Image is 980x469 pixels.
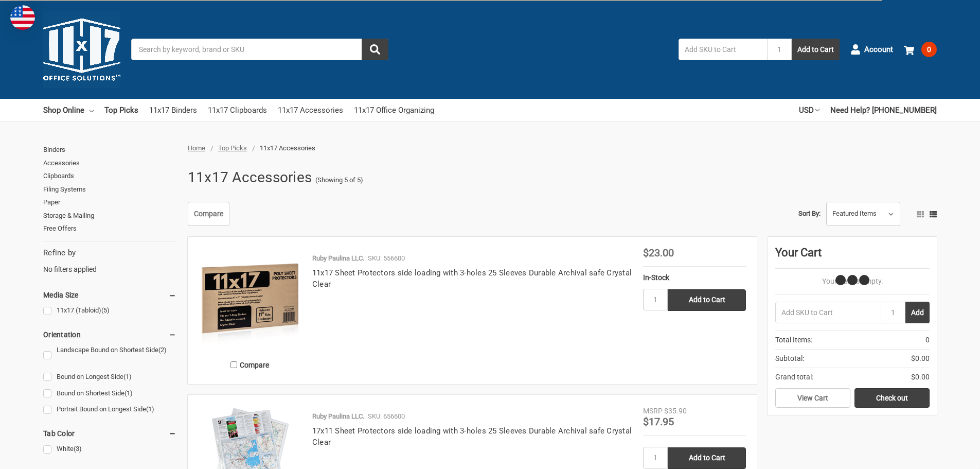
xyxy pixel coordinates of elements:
[368,411,405,422] p: SKU: 656600
[124,389,133,397] span: (1)
[905,302,930,323] button: Add
[775,353,804,364] span: Subtotal:
[775,388,850,408] a: View Cart
[123,373,132,380] span: (1)
[74,445,82,453] span: (3)
[188,144,205,152] a: Home
[668,289,746,311] input: Add to Cart
[43,247,176,259] h5: Refine by
[101,306,110,314] span: (5)
[312,253,364,264] p: Ruby Paulina LLC.
[850,36,893,63] a: Account
[260,144,315,152] span: 11x17 Accessories
[10,5,35,30] img: duty and tax information for United States
[43,343,176,367] a: Landscape Bound on Shortest Side
[312,411,364,422] p: Ruby Paulina LLC.
[911,372,930,383] span: $0.00
[312,426,632,447] a: 17x11 Sheet Protectors side loading with 3-holes 25 Sleeves Durable Archival safe Crystal Clear
[43,157,176,170] a: Accessories
[131,39,388,60] input: Search by keyword, brand or SKU
[43,11,120,88] img: 11x17.com
[230,361,237,368] input: Compare
[188,164,312,191] h1: 11x17 Accessories
[312,268,632,289] a: 11x17 Sheet Protectors side loading with 3-holes 25 Sleeves Durable Archival safe Crystal Clear
[925,335,930,345] span: 0
[43,427,176,440] h5: Tab Color
[775,335,812,345] span: Total Items:
[643,272,746,283] div: In-Stock
[43,196,176,209] a: Paper
[43,387,176,401] a: Bound on Shortest Side
[43,289,176,301] h5: Media Size
[679,39,767,60] input: Add SKU to Cart
[43,442,176,456] a: White
[43,222,176,235] a: Free Offers
[792,39,840,60] button: Add to Cart
[368,253,405,264] p: SKU: 556600
[43,169,176,183] a: Clipboards
[218,144,247,152] a: Top Picks
[199,248,301,351] img: 11x17 Sheet Protectors side loading with 3-holes 25 Sleeves Durable Archival safe Crystal Clear
[146,405,154,413] span: (1)
[643,247,674,259] span: $23.00
[775,276,930,287] p: Your Cart Is Empty.
[43,370,176,384] a: Bound on Longest Side
[199,356,301,373] label: Compare
[188,202,229,227] a: Compare
[43,209,176,222] a: Storage & Mailing
[43,403,176,416] a: Portrait Bound on Longest Side
[911,353,930,364] span: $0.00
[104,99,138,121] a: Top Picks
[278,99,343,121] a: 11x17 Accessories
[315,175,363,185] span: (Showing 5 of 5)
[643,406,663,416] div: MSRP
[904,36,937,63] a: 0
[664,407,687,415] span: $35.90
[864,44,893,56] span: Account
[799,99,819,121] a: USD
[43,247,176,275] div: No filters applied
[43,99,94,121] a: Shop Online
[354,99,434,121] a: 11x17 Office Organizing
[775,372,813,383] span: Grand total:
[43,328,176,341] h5: Orientation
[643,415,674,428] span: $17.95
[775,244,930,269] div: Your Cart
[668,447,746,469] input: Add to Cart
[158,346,167,354] span: (2)
[854,388,930,408] a: Check out
[775,302,881,323] input: Add SKU to Cart
[830,99,937,121] a: Need Help? [PHONE_NUMBER]
[798,206,821,221] label: Sort By:
[921,42,937,57] span: 0
[43,183,176,196] a: Filing Systems
[43,304,176,318] a: 11x17 (Tabloid)
[208,99,267,121] a: 11x17 Clipboards
[43,143,176,157] a: Binders
[149,99,197,121] a: 11x17 Binders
